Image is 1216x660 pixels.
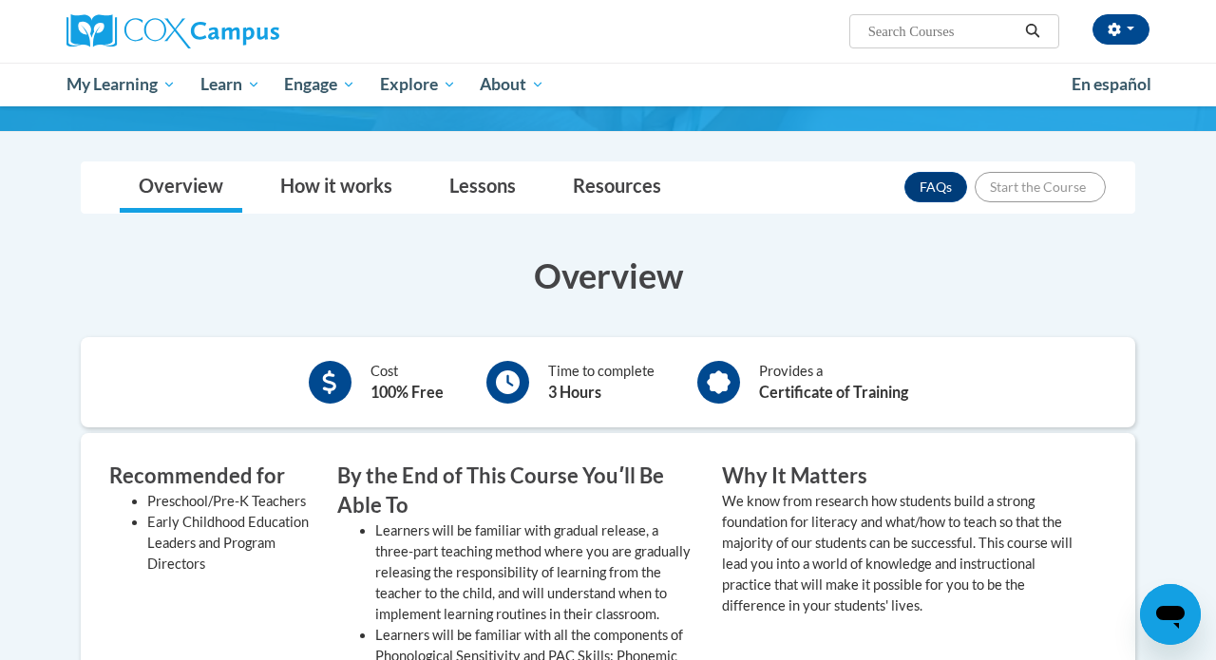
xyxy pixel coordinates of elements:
a: About [468,63,558,106]
b: Certificate of Training [759,383,908,401]
a: How it works [261,162,411,213]
span: Engage [284,73,355,96]
li: Learners will be familiar with gradual release, a three-part teaching method where you are gradua... [375,520,693,625]
li: Early Childhood Education Leaders and Program Directors [147,512,309,575]
button: Account Settings [1092,14,1149,45]
div: Main menu [52,63,1164,106]
iframe: Button to launch messaging window [1140,584,1201,645]
button: Search [1018,20,1047,43]
a: Explore [368,63,468,106]
h3: Why It Matters [722,462,1078,491]
b: 3 Hours [548,383,601,401]
span: En español [1072,74,1151,94]
div: Provides a [759,361,908,404]
span: Learn [200,73,260,96]
a: FAQs [904,172,967,202]
img: Cox Campus [66,14,279,48]
a: My Learning [54,63,188,106]
div: Time to complete [548,361,655,404]
b: 100% Free [370,383,444,401]
h3: Recommended for [109,462,309,491]
a: Resources [554,162,680,213]
a: En español [1059,65,1164,104]
value: We know from research how students build a strong foundation for literacy and what/how to teach s... [722,493,1073,613]
span: My Learning [66,73,176,96]
a: Cox Campus [66,14,408,48]
span: About [480,73,544,96]
a: Lessons [430,162,535,213]
button: Enroll [975,172,1106,202]
input: Search Courses [866,20,1018,43]
h3: Overview [81,252,1135,299]
a: Overview [120,162,242,213]
div: Cost [370,361,444,404]
h3: By the End of This Course Youʹll Be Able To [337,462,693,520]
a: Engage [272,63,368,106]
span: Explore [380,73,456,96]
li: Preschool/Pre-K Teachers [147,491,309,512]
a: Learn [188,63,273,106]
